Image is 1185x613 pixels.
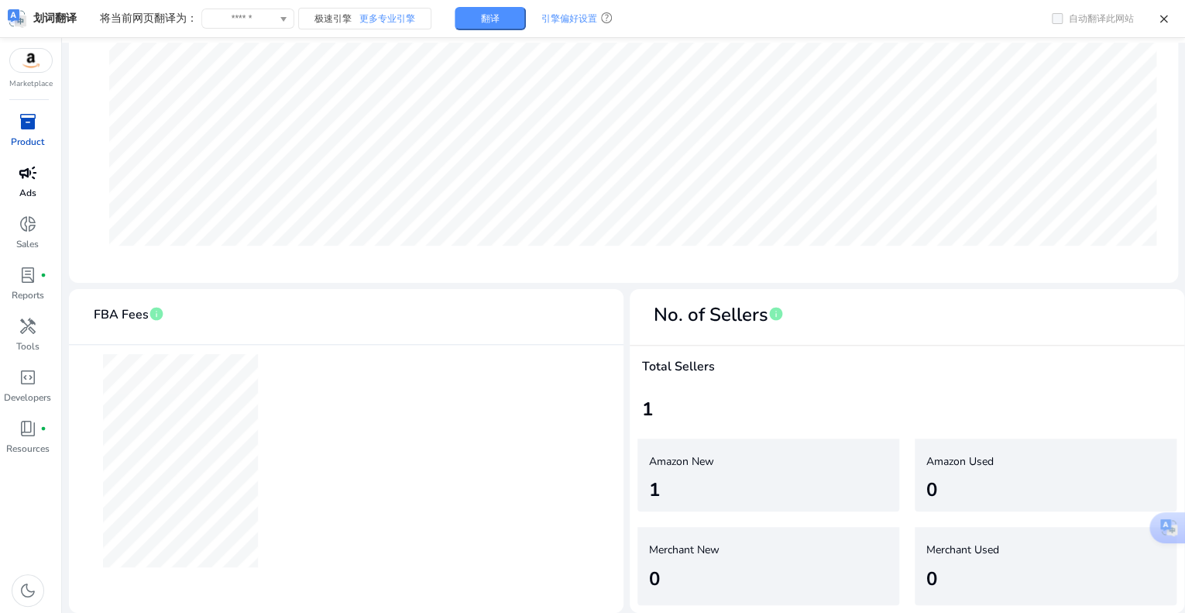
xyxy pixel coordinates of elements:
[926,476,937,504] div: 0
[12,288,44,302] p: Reports
[649,476,660,504] div: 1
[649,544,868,557] h5: Merchant New
[19,186,36,200] p: Ads
[16,237,39,251] p: Sales
[149,306,164,322] span: info
[19,317,37,336] span: handyman
[19,368,37,387] span: code_blocks
[926,456,1145,469] h5: Amazon Used
[19,266,37,284] span: lab_profile
[11,135,44,149] p: Product
[19,164,37,182] span: campaign
[4,391,51,405] p: Developers
[40,272,46,278] span: fiber_manual_record
[16,339,39,353] p: Tools
[19,419,37,438] span: book_4
[649,565,660,593] div: 0
[642,395,1172,423] div: 1
[649,456,868,469] h5: Amazon New
[642,360,1172,374] h4: Total Sellers
[642,301,768,329] span: No. of Sellers
[6,442,50,456] p: Resources
[40,425,46,432] span: fiber_manual_record
[926,544,1145,557] h5: Merchant Used
[94,301,149,329] span: FBA Fees
[19,112,37,131] span: inventory_2
[19,215,37,233] span: donut_small
[926,565,937,593] div: 0
[10,49,52,72] img: amazon.svg
[768,306,784,322] span: info
[9,78,53,90] p: Marketplace
[19,581,37,600] span: dark_mode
